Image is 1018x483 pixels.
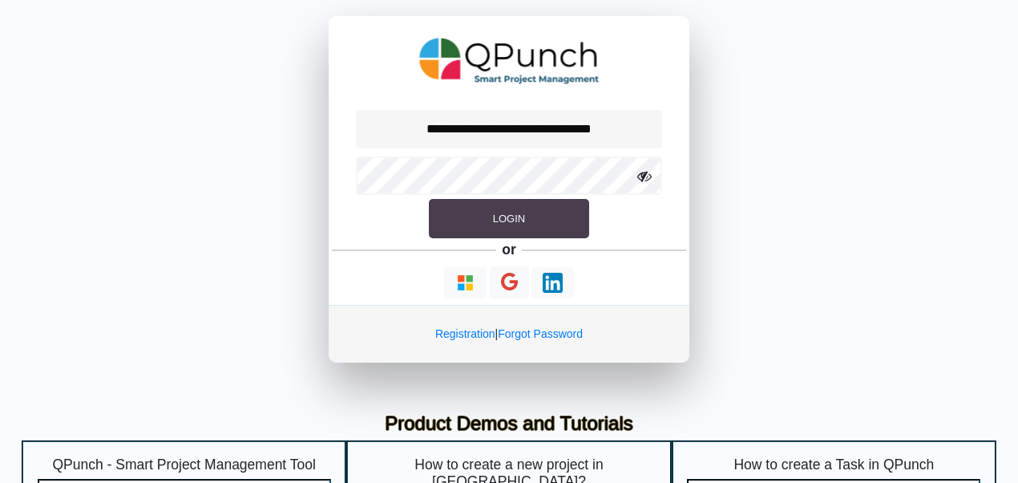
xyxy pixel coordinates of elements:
button: Continue With LinkedIn [531,267,574,298]
button: Login [429,199,589,239]
button: Continue With Microsoft Azure [444,267,487,298]
div: | [329,305,689,363]
h5: How to create a Task in QPunch [687,457,980,473]
button: Continue With Google [490,266,529,299]
h3: Product Demos and Tutorials [34,412,984,436]
a: Forgot Password [498,327,583,340]
h5: QPunch - Smart Project Management Tool [38,457,331,473]
h5: or [499,238,519,261]
span: Login [493,213,525,225]
img: Loading... [455,273,475,293]
img: QPunch [419,32,600,90]
a: Registration [435,327,495,340]
img: Loading... [543,273,563,293]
